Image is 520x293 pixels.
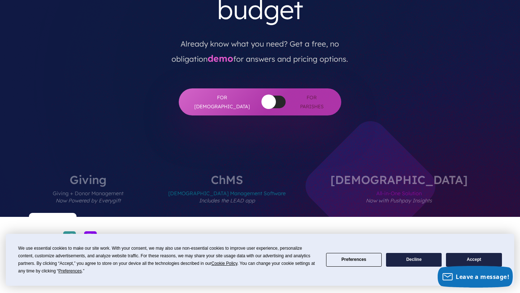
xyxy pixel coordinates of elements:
[199,197,255,204] em: Includes the LEAD app
[438,266,513,288] button: Leave a message!
[296,93,327,111] span: For Parishes
[386,253,442,267] button: Decline
[309,174,489,217] label: [DEMOGRAPHIC_DATA]
[211,261,237,266] span: Cookie Policy
[456,273,509,281] span: Leave a message!
[156,30,364,67] p: Already know what you need? Get a free, no obligation for answers and pricing options.
[193,93,251,111] span: For [DEMOGRAPHIC_DATA]
[330,185,468,217] span: All-in-One Solution
[56,197,121,204] em: Now Powered by Everygift
[31,174,145,217] label: Giving
[63,231,76,244] img: icon_giving-bckgrnd-600x600-1.png
[446,253,502,267] button: Accept
[53,185,123,217] span: Giving + Donor Management
[58,268,82,274] span: Preferences
[168,185,286,217] span: [DEMOGRAPHIC_DATA] Management Software
[326,253,382,267] button: Preferences
[147,174,307,217] label: ChMS
[6,234,514,286] div: Cookie Consent Prompt
[208,53,233,64] a: demo
[18,245,317,275] div: We use essential cookies to make our site work. With your consent, we may also use non-essential ...
[366,197,432,204] em: Now with Pushpay Insights
[84,231,97,244] img: icon_apps-bckgrnd-600x600-1.png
